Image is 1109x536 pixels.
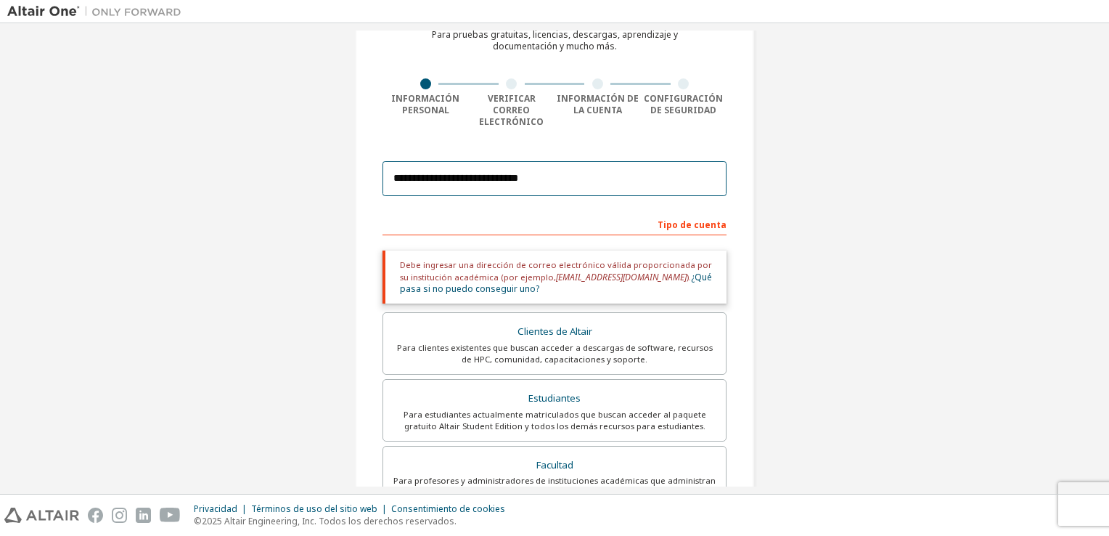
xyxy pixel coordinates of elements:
div: Consentimiento de cookies [391,503,514,515]
div: Información de la cuenta [554,93,641,116]
img: altair_logo.svg [4,508,79,523]
img: linkedin.svg [136,508,151,523]
span: [EMAIL_ADDRESS][DOMAIN_NAME] [556,271,687,283]
div: Para estudiantes actualmente matriculados que buscan acceder al paquete gratuito Altair Student E... [392,409,717,432]
font: 2025 Altair Engineering, Inc. Todos los derechos reservados. [202,515,457,527]
div: Tipo de cuenta [382,212,727,235]
img: facebook.svg [88,508,103,523]
div: Para profesores y administradores de instituciones académicas que administran estudiantes y acced... [392,475,717,498]
div: Clientes de Altair [392,322,717,342]
div: Estudiantes [392,389,717,409]
div: Para pruebas gratuitas, licencias, descargas, aprendizaje y documentación y mucho más. [432,29,678,52]
div: Para clientes existentes que buscan acceder a descargas de software, recursos de HPC, comunidad, ... [392,342,717,365]
a: ¿Qué pasa si no puedo conseguir uno? [400,271,712,295]
div: Privacidad [194,503,251,515]
p: © [194,515,514,527]
div: Información personal [382,93,469,116]
div: Verificar correo electrónico [469,93,555,128]
img: Altair Uno [7,4,189,19]
img: youtube.svg [160,508,181,523]
div: Términos de uso del sitio web [251,503,391,515]
div: Configuración de seguridad [641,93,727,116]
div: Facultad [392,455,717,476]
div: Debe ingresar una dirección de correo electrónico válida proporcionada por su institución académi... [382,251,727,304]
img: instagram.svg [112,508,127,523]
